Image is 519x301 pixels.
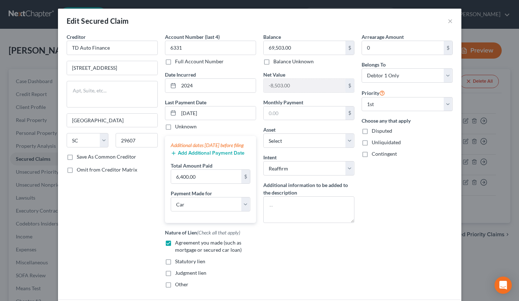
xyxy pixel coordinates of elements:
[362,33,404,41] label: Arrearage Amount
[171,190,212,197] label: Payment Made for
[67,61,157,75] input: Enter address...
[175,58,224,65] label: Full Account Number
[362,88,385,97] label: Priority
[263,127,276,133] span: Asset
[264,106,345,120] input: 0.00
[165,99,206,106] label: Last Payment Date
[362,61,386,68] span: Belongs To
[448,17,453,25] button: ×
[165,41,256,55] input: XXXX
[179,106,256,120] input: MM/DD/YYYY
[175,281,188,287] span: Other
[165,33,220,41] label: Account Number (last 4)
[263,33,281,41] label: Balance
[345,79,354,92] div: $
[175,123,197,130] label: Unknown
[67,16,129,26] div: Edit Secured Claim
[345,106,354,120] div: $
[175,270,206,276] span: Judgment lien
[264,79,345,92] input: 0.00
[116,133,158,147] input: Enter zip...
[67,34,86,40] span: Creditor
[372,128,392,134] span: Disputed
[345,41,354,55] div: $
[67,114,157,127] input: Enter city...
[67,41,158,55] input: Search creditor by name...
[264,41,345,55] input: 0.00
[263,71,285,78] label: Net Value
[263,181,354,196] label: Additional information to be added to the description
[263,154,277,161] label: Intent
[179,79,256,92] input: MM/DD/YYYY
[263,99,303,106] label: Monthly Payment
[77,153,136,160] label: Save As Common Creditor
[175,240,242,253] span: Agreement you made (such as mortgage or secured car loan)
[175,258,205,264] span: Statutory lien
[165,71,196,78] label: Date Incurred
[495,277,512,294] div: Open Intercom Messenger
[171,142,250,149] div: Additional dates [DATE] before filing
[241,170,250,183] div: $
[77,167,137,173] span: Omit from Creditor Matrix
[171,170,241,183] input: 0.00
[362,41,444,55] input: 0.00
[171,162,212,169] label: Total Amount Paid
[362,117,453,124] label: Choose any that apply
[444,41,452,55] div: $
[165,229,240,236] label: Nature of Lien
[273,58,314,65] label: Balance Unknown
[171,150,245,156] button: Add Additional Payment Date
[372,151,397,157] span: Contingent
[372,139,401,145] span: Unliquidated
[197,229,240,236] span: (Check all that apply)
